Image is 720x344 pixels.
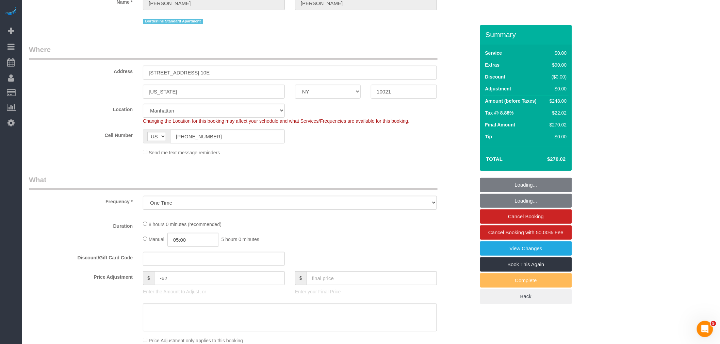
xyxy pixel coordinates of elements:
[306,271,437,285] input: final price
[480,257,572,272] a: Book This Again
[24,66,138,75] label: Address
[485,109,514,116] label: Tax @ 8.88%
[485,50,502,56] label: Service
[24,252,138,261] label: Discount/Gift Card Code
[486,156,503,162] strong: Total
[143,288,285,295] p: Enter the Amount to Adjust, or
[149,237,164,242] span: Manual
[547,62,567,68] div: $90.00
[547,85,567,92] div: $0.00
[24,271,138,280] label: Price Adjustment
[24,104,138,113] label: Location
[143,85,285,99] input: City
[480,225,572,240] a: Cancel Booking with 50.00% Fee
[486,31,569,38] h3: Summary
[480,289,572,304] a: Back
[24,130,138,139] label: Cell Number
[697,321,713,337] iframe: Intercom live chat
[547,109,567,116] div: $22.02
[485,121,516,128] label: Final Amount
[295,271,306,285] span: $
[547,50,567,56] div: $0.00
[29,45,438,60] legend: Where
[295,288,437,295] p: Enter your Final Price
[170,130,285,143] input: Cell Number
[485,85,511,92] label: Adjustment
[143,118,409,124] span: Changing the Location for this booking may affect your schedule and what Services/Frequencies are...
[547,121,567,128] div: $270.02
[711,321,716,326] span: 5
[547,73,567,80] div: ($0.00)
[488,229,563,235] span: Cancel Booking with 50.00% Fee
[222,237,259,242] span: 5 hours 0 minutes
[527,156,566,162] h4: $270.02
[547,133,567,140] div: $0.00
[4,7,18,16] img: Automaid Logo
[143,19,203,24] span: Borderline Standard Apartment
[485,98,537,104] label: Amount (before Taxes)
[547,98,567,104] div: $248.00
[24,196,138,205] label: Frequency *
[143,271,154,285] span: $
[149,338,243,343] span: Price Adjustment only applies to this booking
[485,62,500,68] label: Extras
[485,73,506,80] label: Discount
[29,175,438,190] legend: What
[485,133,492,140] label: Tip
[149,150,220,155] span: Send me text message reminders
[480,241,572,256] a: View Changes
[24,220,138,229] label: Duration
[149,222,222,227] span: 8 hours 0 minutes (recommended)
[371,85,437,99] input: Zip Code
[480,209,572,224] a: Cancel Booking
